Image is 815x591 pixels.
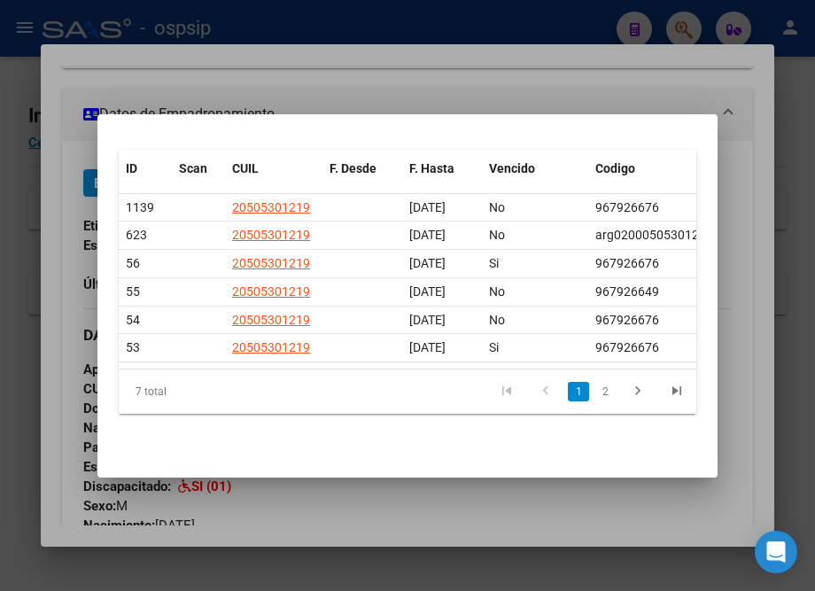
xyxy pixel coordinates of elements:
datatable-header-cell: Codigo [588,150,712,188]
span: 967926676 [595,313,659,327]
span: No [489,284,505,299]
span: 55 [126,284,140,299]
span: 20505301219 [232,200,310,214]
span: 967926676 [595,340,659,354]
span: 20505301219 [232,228,310,242]
div: Open Intercom Messenger [755,531,797,573]
a: 1 [568,382,589,401]
li: page 1 [565,377,592,407]
a: go to previous page [529,382,563,401]
span: Si [489,256,499,270]
li: page 2 [592,377,618,407]
span: [DATE] [409,228,446,242]
span: 54 [126,313,140,327]
span: CUIL [232,161,259,175]
a: go to first page [490,382,524,401]
datatable-header-cell: F. Desde [322,150,402,188]
span: 967926649 [595,284,659,299]
span: 623 [126,228,147,242]
span: Codigo [595,161,635,175]
span: 967926676 [595,256,659,270]
span: 1139 [126,200,154,214]
span: 20505301219 [232,313,310,327]
span: F. Desde [330,161,376,175]
span: Scan [179,161,207,175]
div: 7 total [119,369,234,414]
span: 20505301219 [232,256,310,270]
span: ID [126,161,137,175]
span: No [489,228,505,242]
a: go to last page [660,382,694,401]
span: [DATE] [409,256,446,270]
span: 56 [126,256,140,270]
span: 967926676 [595,200,659,214]
datatable-header-cell: F. Hasta [402,150,482,188]
span: Si [489,340,499,354]
span: 53 [126,340,140,354]
span: Vencido [489,161,535,175]
a: go to next page [621,382,655,401]
span: 20505301219 [232,340,310,354]
span: F. Hasta [409,161,454,175]
span: No [489,200,505,214]
datatable-header-cell: ID [119,150,172,188]
datatable-header-cell: Scan [172,150,225,188]
span: [DATE] [409,340,446,354]
span: [DATE] [409,313,446,327]
span: 20505301219 [232,284,310,299]
a: 2 [594,382,616,401]
span: [DATE] [409,284,446,299]
span: [DATE] [409,200,446,214]
span: No [489,313,505,327]
datatable-header-cell: Vencido [482,150,588,188]
datatable-header-cell: CUIL [225,150,322,188]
